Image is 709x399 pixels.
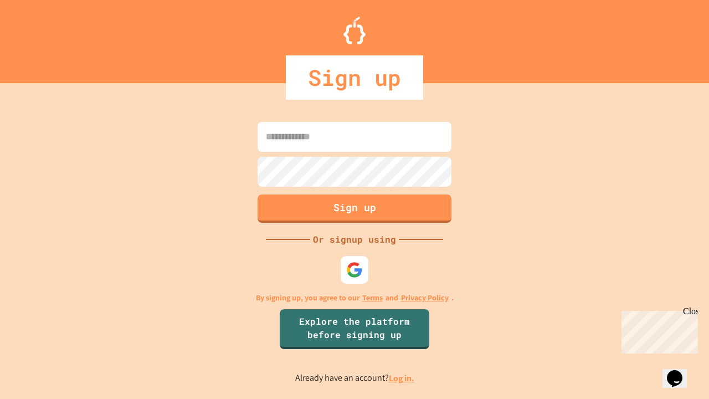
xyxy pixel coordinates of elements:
[286,55,423,100] div: Sign up
[617,306,698,354] iframe: chat widget
[295,371,414,385] p: Already have an account?
[662,355,698,388] iframe: chat widget
[4,4,76,70] div: Chat with us now!Close
[401,292,449,304] a: Privacy Policy
[362,292,383,304] a: Terms
[280,309,429,349] a: Explore the platform before signing up
[256,292,454,304] p: By signing up, you agree to our and .
[346,262,363,278] img: google-icon.svg
[310,233,399,246] div: Or signup using
[343,17,366,44] img: Logo.svg
[258,195,451,223] button: Sign up
[389,372,414,384] a: Log in.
